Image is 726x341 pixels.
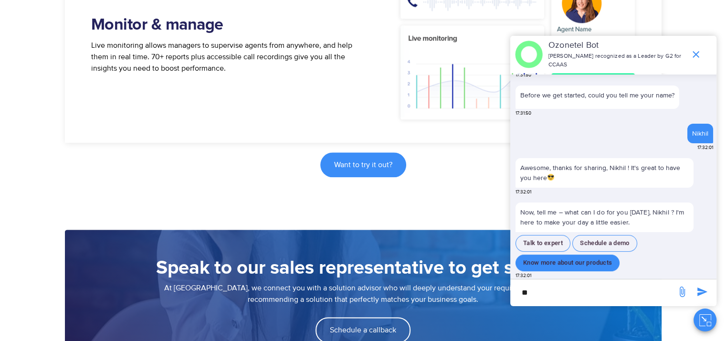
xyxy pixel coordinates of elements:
[84,254,642,282] h5: Speak to our sales representative to get started.
[693,282,712,301] span: send message
[520,90,674,100] p: Before we get started, could you tell me your name?
[548,39,685,52] p: Ozonetel Bot
[516,255,620,271] button: Know more about our products
[515,41,543,68] img: header
[330,326,396,334] span: Schedule a callback
[572,235,637,252] button: Schedule a demo
[516,189,531,196] span: 17:32:01
[320,152,406,177] a: Want to try it out?
[91,41,352,73] span: Live monitoring allows managers to supervise agents from anywhere, and help them in real time. 70...
[516,202,694,232] p: Now, tell me – what can I do for you [DATE], Nikhil ? I'm here to make your day a little easier.
[515,284,672,301] div: new-msg-input
[520,163,689,183] p: Awesome, thanks for sharing, Nikhil ! It's great to have you here
[516,272,531,279] span: 17:32:01
[516,72,531,79] span: 17:31:50
[547,174,554,181] img: 😎
[697,144,713,151] span: 17:32:01
[516,235,570,252] button: Talk to expert
[686,45,705,64] span: end chat or minimize
[692,128,708,139] div: Nikhil
[84,282,642,305] p: At [GEOGRAPHIC_DATA], we connect you with a solution advisor who will deeply understand your requ...
[548,52,685,69] p: [PERSON_NAME] recognized as a Leader by G2 for CCAAS
[516,110,531,117] span: 17:31:50
[673,282,692,301] span: send message
[91,16,363,35] h2: Monitor & manage
[694,309,716,331] button: Close chat
[334,161,392,169] span: Want to try it out?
